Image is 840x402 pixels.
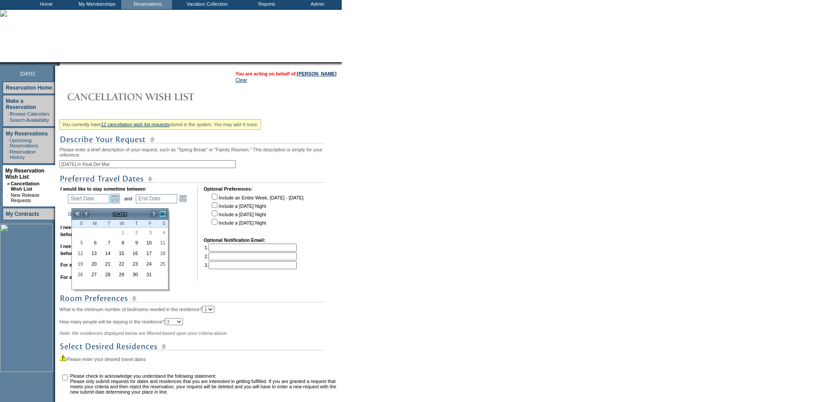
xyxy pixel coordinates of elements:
[11,181,39,192] a: Cancellation Wish List
[72,220,86,228] th: Sunday
[6,85,52,91] a: Reservation Home
[68,210,118,216] a: (show holiday calendar)
[99,220,113,228] th: Tuesday
[72,238,85,248] a: 5
[155,259,168,269] a: 25
[68,194,109,203] input: Date format: M/D/Y. Shortcut keys: [T] for Today. [UP] or [.] for Next Day. [DOWN] or [,] for Pre...
[56,62,60,66] img: promoShadowLeftCorner.gif
[235,71,336,76] span: You are acting on behalf of:
[127,238,140,248] a: 9
[60,88,236,105] img: Cancellation Wish List
[154,259,168,269] td: Saturday, October 25, 2025
[7,138,9,148] td: ·
[6,211,39,217] a: My Contracts
[10,117,49,123] a: Search Availability
[113,220,127,228] th: Wednesday
[6,131,48,137] a: My Reservations
[10,149,36,160] a: Reservation History
[141,237,154,248] td: Friday, October 10, 2025
[127,259,141,269] td: Thursday, October 23, 2025
[127,248,141,259] td: Thursday, October 16, 2025
[72,237,86,248] td: Sunday, October 05, 2025
[154,220,168,228] th: Saturday
[155,238,168,248] a: 11
[127,229,140,236] span: 2
[86,269,99,280] td: Monday, October 27, 2025
[60,225,106,230] b: I need a minimum of
[155,229,168,236] span: 4
[72,259,86,269] td: Sunday, October 19, 2025
[204,237,265,243] b: Optional Notification Email:
[205,261,297,269] td: 3.
[141,229,154,236] span: 3
[60,119,261,130] div: You currently have stored in the system. You may add 4 more.
[154,237,168,248] td: Saturday, October 11, 2025
[99,248,113,259] td: Tuesday, October 14, 2025
[123,192,134,205] td: and
[141,269,154,280] td: Friday, October 31, 2025
[113,237,127,248] td: Wednesday, October 08, 2025
[155,248,168,258] a: 18
[100,248,112,258] a: 14
[100,259,112,269] a: 21
[5,168,45,180] a: My Reservation Wish List
[7,149,9,160] td: ·
[149,210,158,218] a: >
[72,269,86,280] td: Sunday, October 26, 2025
[127,269,141,280] td: Thursday, October 30, 2025
[86,259,99,269] a: 20
[141,259,154,269] td: Friday, October 24, 2025
[72,259,85,269] a: 19
[154,248,168,259] td: Saturday, October 18, 2025
[7,192,10,203] td: ·
[70,373,339,394] td: Please check to acknowledge you understand the following statement: Please only submit requests f...
[210,192,303,231] td: Include an Entire Week, [DATE] - [DATE] Include a [DATE] Night Include a [DATE] Night Include a [...
[113,270,126,279] a: 29
[86,237,99,248] td: Monday, October 06, 2025
[100,270,112,279] a: 28
[10,138,38,148] a: Upcoming Reservations
[10,111,49,116] a: Browse Calendars
[60,354,340,362] div: Please enter your desired travel dates
[86,259,99,269] td: Monday, October 20, 2025
[86,220,99,228] th: Monday
[11,192,39,203] a: New Release Requests
[73,210,82,218] a: <<
[7,117,9,123] td: ·
[7,181,10,186] b: »
[60,354,67,361] img: icon_alert2.gif
[127,220,141,228] th: Thursday
[113,238,126,248] a: 8
[113,248,127,259] td: Wednesday, October 15, 2025
[99,259,113,269] td: Tuesday, October 21, 2025
[136,194,177,203] input: Date format: M/D/Y. Shortcut keys: [T] for Today. [UP] or [.] for Next Day. [DOWN] or [,] for Pre...
[72,270,85,279] a: 26
[235,77,247,83] a: Clear
[90,209,149,219] td: [DATE]
[204,186,253,192] b: Optional Preferences:
[113,269,127,280] td: Wednesday, October 29, 2025
[72,248,85,258] a: 12
[141,220,154,228] th: Friday
[99,269,113,280] td: Tuesday, October 28, 2025
[60,186,146,192] b: I would like to stay sometime between
[82,210,90,218] a: <
[60,293,324,304] img: subTtlRoomPreferences.gif
[101,122,169,127] a: 12 cancellation wish list requests
[60,331,227,336] span: Note: the residences displayed below are filtered based upon your criteria above
[20,71,35,76] span: [DATE]
[6,98,36,110] a: Make a Reservation
[113,259,127,269] td: Wednesday, October 22, 2025
[60,262,100,267] b: For a minimum of
[158,210,167,218] a: >>
[127,248,140,258] a: 16
[297,71,336,76] a: [PERSON_NAME]
[113,229,126,236] span: 1
[60,244,107,249] b: I need a maximum of
[141,248,154,259] td: Friday, October 17, 2025
[72,248,86,259] td: Sunday, October 12, 2025
[86,238,99,248] a: 6
[86,248,99,259] td: Monday, October 13, 2025
[141,259,154,269] a: 24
